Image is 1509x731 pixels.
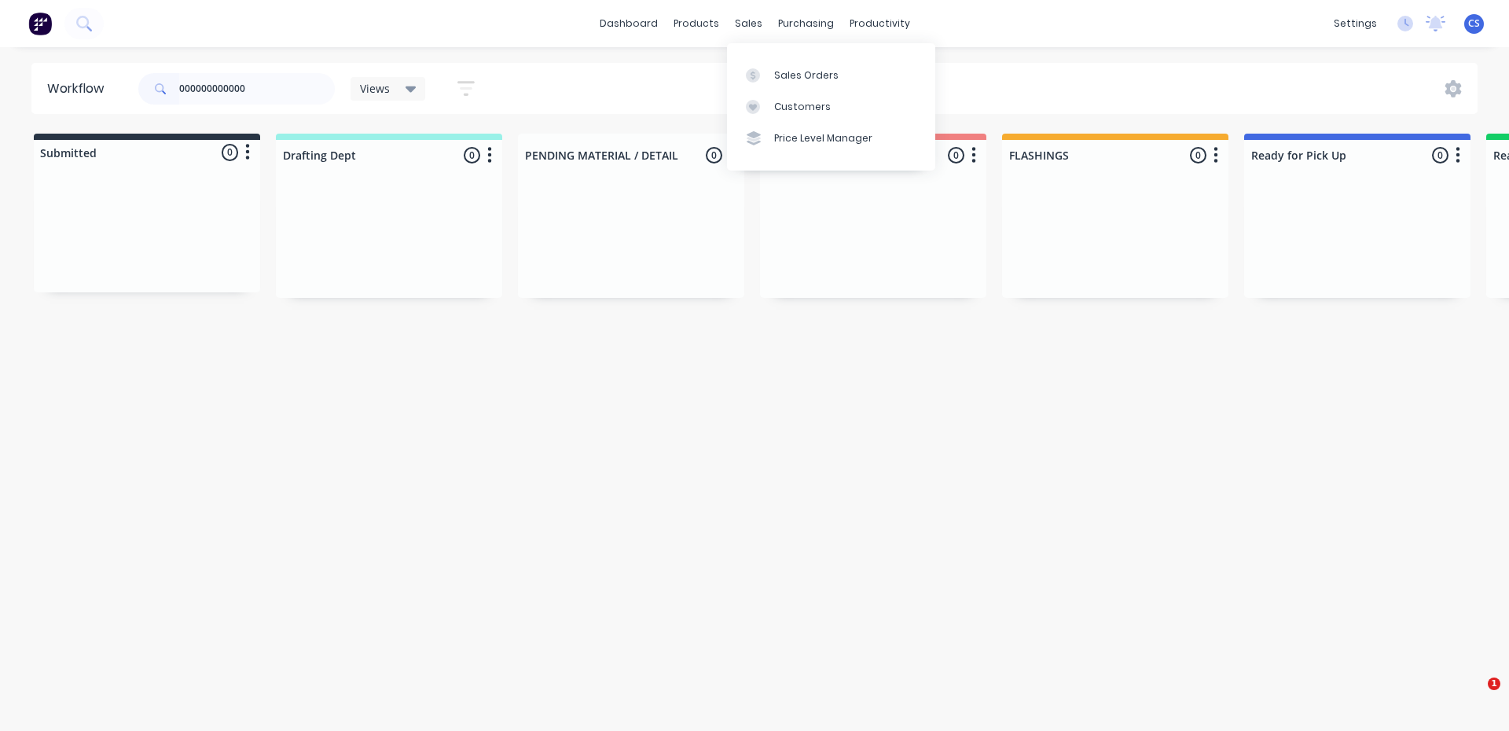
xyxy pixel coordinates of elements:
div: sales [727,12,770,35]
a: Sales Orders [727,59,935,90]
span: 1 [1488,678,1500,690]
input: Search for orders... [179,73,335,105]
span: Views [360,80,390,97]
span: CS [1468,17,1480,31]
div: purchasing [770,12,842,35]
a: Price Level Manager [727,123,935,154]
div: settings [1326,12,1385,35]
iframe: Intercom live chat [1456,678,1493,715]
img: Factory [28,12,52,35]
div: Customers [774,100,831,114]
div: Workflow [47,79,112,98]
div: Sales Orders [774,68,839,83]
a: dashboard [592,12,666,35]
div: products [666,12,727,35]
a: Customers [727,91,935,123]
div: Price Level Manager [774,131,872,145]
div: productivity [842,12,918,35]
